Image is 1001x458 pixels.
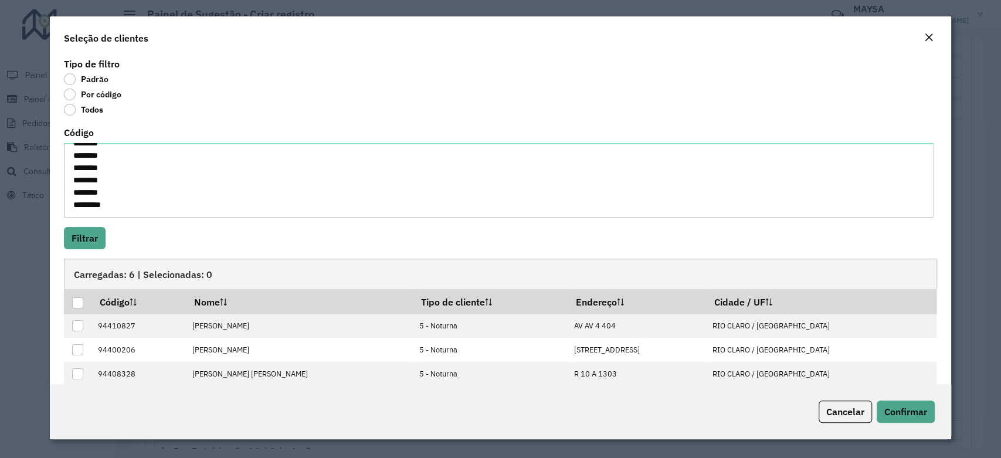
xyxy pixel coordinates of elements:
[413,314,568,338] td: 5 - Noturna
[92,362,186,386] td: 94408328
[64,227,106,249] button: Filtrar
[186,289,413,314] th: Nome
[64,259,936,289] div: Carregadas: 6 | Selecionadas: 0
[707,362,937,386] td: RIO CLARO / [GEOGRAPHIC_DATA]
[64,89,121,100] label: Por código
[884,406,927,418] span: Confirmar
[707,338,937,362] td: RIO CLARO / [GEOGRAPHIC_DATA]
[568,362,706,386] td: R 10 A 1303
[826,406,864,418] span: Cancelar
[186,362,413,386] td: [PERSON_NAME] [PERSON_NAME]
[568,338,706,362] td: [STREET_ADDRESS]
[64,125,94,140] label: Código
[924,33,934,42] em: Fechar
[413,362,568,386] td: 5 - Noturna
[877,401,935,423] button: Confirmar
[92,289,186,314] th: Código
[64,73,108,85] label: Padrão
[64,57,120,71] label: Tipo de filtro
[64,31,148,45] h4: Seleção de clientes
[568,314,706,338] td: AV AV 4 404
[413,289,568,314] th: Tipo de cliente
[413,338,568,362] td: 5 - Noturna
[707,289,937,314] th: Cidade / UF
[707,314,937,338] td: RIO CLARO / [GEOGRAPHIC_DATA]
[92,338,186,362] td: 94400206
[921,30,937,46] button: Close
[186,338,413,362] td: [PERSON_NAME]
[92,314,186,338] td: 94410827
[819,401,872,423] button: Cancelar
[186,314,413,338] td: [PERSON_NAME]
[64,104,103,116] label: Todos
[568,289,706,314] th: Endereço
